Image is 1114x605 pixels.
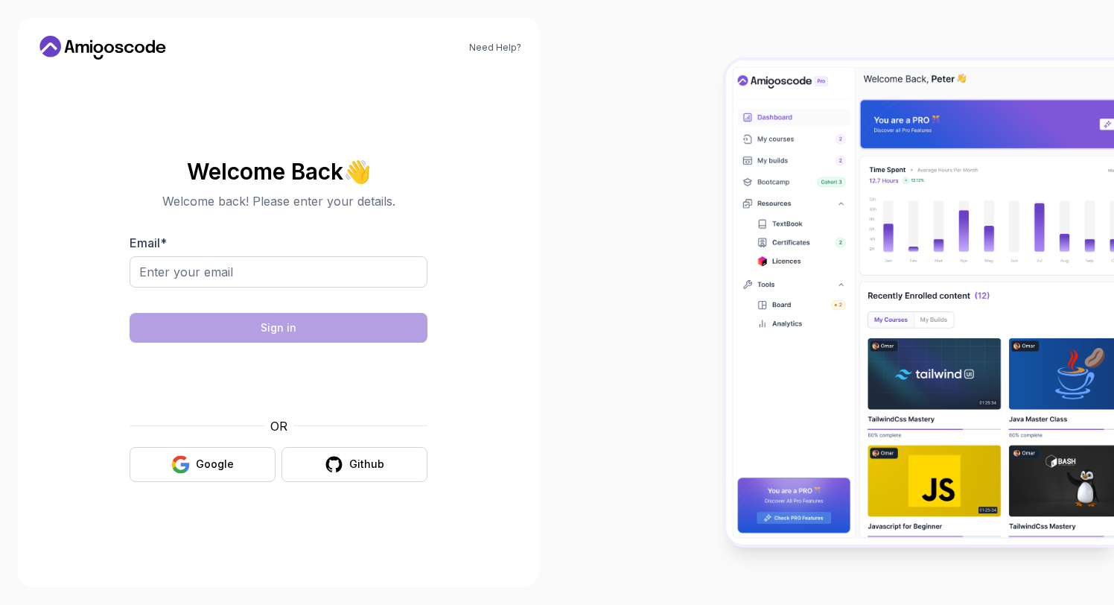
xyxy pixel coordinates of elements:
p: Welcome back! Please enter your details. [130,192,427,210]
a: Home link [36,36,170,60]
p: OR [270,417,287,435]
input: Enter your email [130,256,427,288]
h2: Welcome Back [130,159,427,183]
iframe: Widget containing checkbox for hCaptcha security challenge [166,352,391,408]
div: Sign in [261,320,296,335]
label: Email * [130,235,167,250]
div: Google [196,457,234,472]
img: Amigoscode Dashboard [726,60,1114,545]
div: Github [349,457,384,472]
button: Sign in [130,313,427,343]
a: Need Help? [469,42,521,54]
button: Github [281,447,427,482]
span: 👋 [343,159,370,183]
button: Google [130,447,276,482]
